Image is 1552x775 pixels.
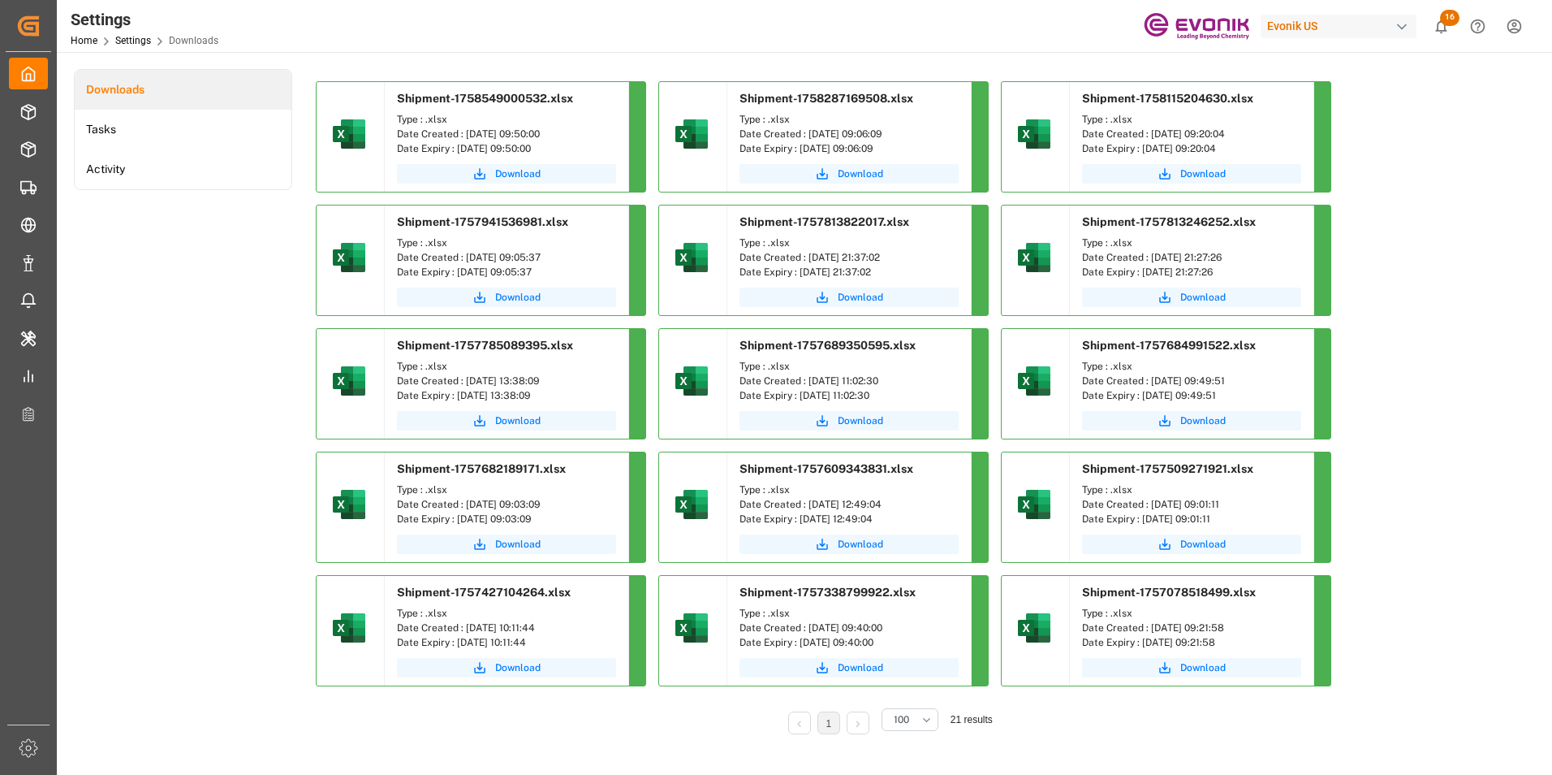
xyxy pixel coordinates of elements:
[397,621,616,635] div: Date Created : [DATE] 10:11:44
[397,127,616,141] div: Date Created : [DATE] 09:50:00
[397,92,573,105] span: Shipment-1758549000532.xlsx
[397,483,616,497] div: Type : .xlsx
[1180,413,1226,428] span: Download
[739,359,959,374] div: Type : .xlsx
[495,413,541,428] span: Download
[739,339,916,352] span: Shipment-1757689350595.xlsx
[739,658,959,678] a: Download
[739,388,959,403] div: Date Expiry : [DATE] 11:02:30
[1082,288,1301,307] button: Download
[1082,483,1301,497] div: Type : .xlsx
[397,535,616,554] button: Download
[397,141,616,156] div: Date Expiry : [DATE] 09:50:00
[397,265,616,279] div: Date Expiry : [DATE] 09:05:37
[397,236,616,250] div: Type : .xlsx
[739,535,959,554] a: Download
[115,35,151,46] a: Settings
[397,635,616,650] div: Date Expiry : [DATE] 10:11:44
[397,606,616,621] div: Type : .xlsx
[75,70,291,110] a: Downloads
[1082,265,1301,279] div: Date Expiry : [DATE] 21:27:26
[739,127,959,141] div: Date Created : [DATE] 09:06:09
[1180,537,1226,552] span: Download
[672,115,711,154] img: microsoft-excel-2019--v1.png
[838,660,883,675] span: Download
[739,512,959,526] div: Date Expiry : [DATE] 12:49:04
[75,110,291,149] li: Tasks
[330,362,369,400] img: microsoft-excel-2019--v1.png
[495,537,541,552] span: Download
[397,462,566,475] span: Shipment-1757682189171.xlsx
[1144,12,1249,41] img: Evonik-brand-mark-Deep-Purple-RGB.jpeg_1700498283.jpeg
[1082,388,1301,403] div: Date Expiry : [DATE] 09:49:51
[1015,485,1054,524] img: microsoft-excel-2019--v1.png
[739,411,959,431] a: Download
[330,608,369,647] img: microsoft-excel-2019--v1.png
[894,712,909,727] span: 100
[397,339,573,352] span: Shipment-1757785089395.xlsx
[1082,535,1301,554] button: Download
[739,635,959,650] div: Date Expiry : [DATE] 09:40:00
[1082,92,1253,105] span: Shipment-1758115204630.xlsx
[397,658,616,678] button: Download
[739,265,959,279] div: Date Expiry : [DATE] 21:37:02
[1082,512,1301,526] div: Date Expiry : [DATE] 09:01:11
[739,586,916,599] span: Shipment-1757338799922.xlsx
[739,374,959,388] div: Date Created : [DATE] 11:02:30
[788,712,811,734] li: Previous Page
[1082,164,1301,184] button: Download
[838,537,883,552] span: Download
[1082,127,1301,141] div: Date Created : [DATE] 09:20:04
[397,411,616,431] button: Download
[71,7,218,32] div: Settings
[739,141,959,156] div: Date Expiry : [DATE] 09:06:09
[397,215,568,228] span: Shipment-1757941536981.xlsx
[1423,8,1459,45] button: show 16 new notifications
[397,359,616,374] div: Type : .xlsx
[397,497,616,512] div: Date Created : [DATE] 09:03:09
[75,149,291,189] a: Activity
[330,115,369,154] img: microsoft-excel-2019--v1.png
[672,608,711,647] img: microsoft-excel-2019--v1.png
[817,712,840,734] li: 1
[739,92,913,105] span: Shipment-1758287169508.xlsx
[1082,215,1256,228] span: Shipment-1757813246252.xlsx
[739,497,959,512] div: Date Created : [DATE] 12:49:04
[739,164,959,184] button: Download
[739,288,959,307] button: Download
[1440,10,1459,26] span: 16
[739,483,959,497] div: Type : .xlsx
[397,288,616,307] button: Download
[397,250,616,265] div: Date Created : [DATE] 09:05:37
[71,35,97,46] a: Home
[739,215,909,228] span: Shipment-1757813822017.xlsx
[1082,411,1301,431] button: Download
[1180,290,1226,305] span: Download
[1261,11,1423,41] button: Evonik US
[1082,339,1256,352] span: Shipment-1757684991522.xlsx
[330,485,369,524] img: microsoft-excel-2019--v1.png
[847,712,869,734] li: Next Page
[397,512,616,526] div: Date Expiry : [DATE] 09:03:09
[1180,167,1226,181] span: Download
[1082,658,1301,678] a: Download
[397,374,616,388] div: Date Created : [DATE] 13:38:09
[739,112,959,127] div: Type : .xlsx
[1082,497,1301,512] div: Date Created : [DATE] 09:01:11
[1082,374,1301,388] div: Date Created : [DATE] 09:49:51
[1180,660,1226,675] span: Download
[1082,462,1253,475] span: Shipment-1757509271921.xlsx
[397,388,616,403] div: Date Expiry : [DATE] 13:38:09
[495,167,541,181] span: Download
